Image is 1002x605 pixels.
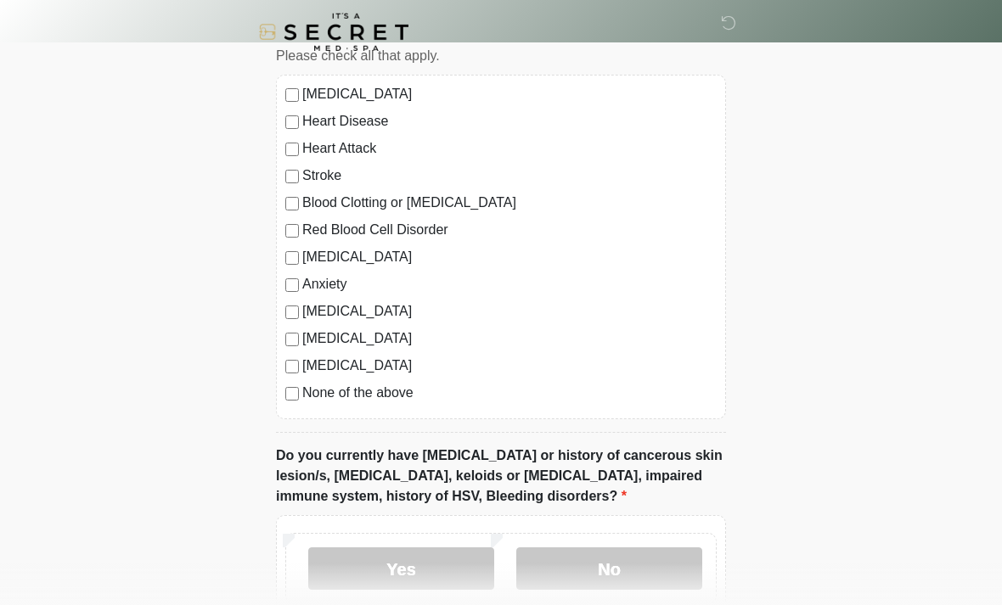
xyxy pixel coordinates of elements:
[516,547,702,590] label: No
[285,224,299,238] input: Red Blood Cell Disorder
[302,356,717,376] label: [MEDICAL_DATA]
[285,143,299,156] input: Heart Attack
[302,84,717,104] label: [MEDICAL_DATA]
[302,247,717,267] label: [MEDICAL_DATA]
[285,305,299,319] input: [MEDICAL_DATA]
[259,13,408,51] img: It's A Secret Med Spa Logo
[285,197,299,210] input: Blood Clotting or [MEDICAL_DATA]
[302,383,717,403] label: None of the above
[285,88,299,102] input: [MEDICAL_DATA]
[285,333,299,346] input: [MEDICAL_DATA]
[302,220,717,240] label: Red Blood Cell Disorder
[302,301,717,322] label: [MEDICAL_DATA]
[302,328,717,349] label: [MEDICAL_DATA]
[285,115,299,129] input: Heart Disease
[302,165,717,186] label: Stroke
[285,251,299,265] input: [MEDICAL_DATA]
[308,547,494,590] label: Yes
[302,138,717,159] label: Heart Attack
[302,111,717,132] label: Heart Disease
[276,445,726,507] label: Do you currently have [MEDICAL_DATA] or history of cancerous skin lesion/s, [MEDICAL_DATA], keloi...
[285,170,299,183] input: Stroke
[302,193,717,213] label: Blood Clotting or [MEDICAL_DATA]
[285,278,299,292] input: Anxiety
[285,387,299,401] input: None of the above
[285,360,299,373] input: [MEDICAL_DATA]
[302,274,717,294] label: Anxiety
